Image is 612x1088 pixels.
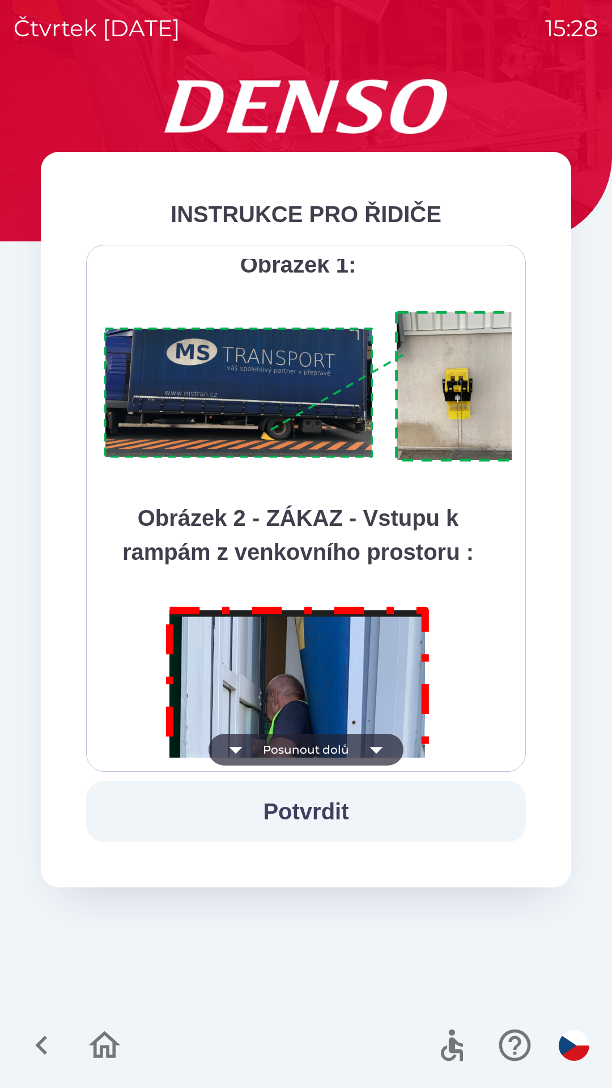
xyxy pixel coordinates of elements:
[545,11,598,45] p: 15:28
[100,304,540,469] img: A1ym8hFSA0ukAAAAAElFTkSuQmCC
[122,505,474,564] strong: Obrázek 2 - ZÁKAZ - Vstupu k rampám z venkovního prostoru :
[41,79,571,134] img: Logo
[240,252,356,277] strong: Obrázek 1:
[559,1030,589,1061] img: cs flag
[14,11,180,45] p: čtvrtek [DATE]
[153,592,443,1008] img: M8MNayrTL6gAAAABJRU5ErkJggg==
[209,734,403,766] button: Posunout dolů
[86,781,526,842] button: Potvrdit
[86,197,526,231] div: INSTRUKCE PRO ŘIDIČE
